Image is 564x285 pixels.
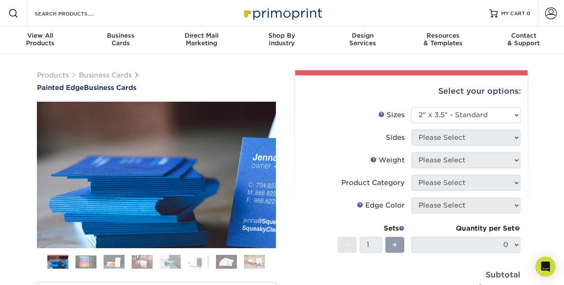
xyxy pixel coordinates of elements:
span: Business [81,32,161,39]
div: Edge Color [357,200,405,211]
span: Painted Edge [37,84,84,92]
div: Product Category [341,178,405,188]
img: Business Cards 04 [132,254,153,269]
a: Products [37,71,69,79]
div: Weight [370,155,405,165]
img: Business Cards 08 [244,254,265,269]
img: Business Cards 07 [216,254,237,269]
a: BusinessCards [81,27,161,54]
span: 0 [527,10,530,16]
div: Marketing [161,32,242,47]
div: Quantity per Set [411,223,520,234]
img: Business Cards 03 [104,254,125,269]
span: + [392,239,398,251]
strong: Subtotal [486,270,520,279]
div: Select your options: [302,75,521,107]
a: Resources& Templates [403,27,483,54]
a: DesignServices [322,27,403,54]
span: Design [322,32,403,39]
div: Open Intercom Messenger [535,257,556,277]
span: Direct Mail [161,32,242,39]
a: Contact& Support [483,27,564,54]
div: Sides [386,133,405,143]
input: SEARCH PRODUCTS..... [34,8,116,18]
div: Services [322,32,403,47]
img: Business Cards 05 [160,254,181,269]
div: Sets [338,223,405,234]
div: Industry [242,32,322,47]
span: Resources [403,32,483,39]
div: Sizes [378,110,405,120]
a: Painted EdgeBusiness Cards [37,84,276,92]
span: Contact [483,32,564,39]
span: - [345,239,349,251]
img: Business Cards 02 [75,255,96,268]
div: & Templates [403,32,483,47]
span: MY CART [501,10,525,17]
a: Direct MailMarketing [161,27,242,54]
img: Primoprint [240,4,324,22]
a: Business Cards [79,71,132,79]
span: Shop By [242,32,322,39]
a: Shop ByIndustry [242,27,322,54]
div: Cards [81,32,161,47]
div: & Support [483,32,564,47]
img: Business Cards 06 [188,254,209,269]
h1: Business Cards [37,84,276,92]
